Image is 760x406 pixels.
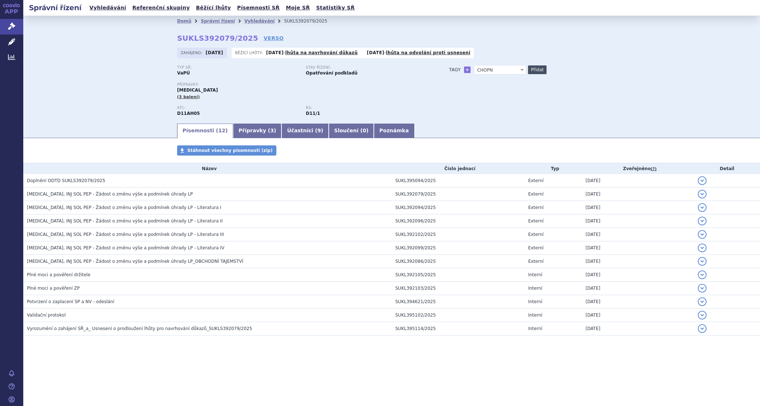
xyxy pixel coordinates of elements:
a: Domů [177,19,191,24]
p: Přípravky: [177,83,435,87]
td: SUKL395114/2025 [392,322,524,335]
span: Potvrzení o zaplacení SP a NV - odeslání [27,299,114,304]
span: Externí [528,259,543,264]
button: Přidat [528,65,547,74]
li: SUKLS392079/2025 [284,16,337,27]
span: Interní [528,313,542,318]
td: [DATE] [582,241,694,255]
td: SUKL392086/2025 [392,255,524,268]
td: [DATE] [582,228,694,241]
p: Stav řízení: [306,65,427,70]
span: 9 [317,128,321,133]
td: SUKL395094/2025 [392,174,524,188]
button: detail [698,176,707,185]
td: [DATE] [582,309,694,322]
a: Poznámka [374,124,414,138]
a: Správní řízení [201,19,235,24]
th: Typ [524,163,582,174]
p: Typ SŘ: [177,65,299,70]
td: SUKL392099/2025 [392,241,524,255]
strong: [DATE] [206,50,223,55]
span: Plné moci a pověření držitele [27,272,91,277]
button: detail [698,244,707,252]
td: SUKL392105/2025 [392,268,524,282]
a: Sloučení (0) [329,124,374,138]
button: detail [698,230,707,239]
a: VERSO [264,35,284,42]
button: detail [698,270,707,279]
span: Interní [528,272,542,277]
h2: Správní řízení [23,3,87,13]
span: Zahájeno: [181,50,204,56]
th: Detail [694,163,760,174]
th: Zveřejněno [582,163,694,174]
span: Stáhnout všechny písemnosti (zip) [187,148,273,153]
strong: Opatřování podkladů [306,71,357,76]
span: 0 [363,128,366,133]
span: DUPIXENT, INJ SOL PEP - Žádost o změnu výše a podmínek úhrady LP - Literatura II [27,218,223,224]
td: [DATE] [582,255,694,268]
span: (3 balení) [177,95,200,99]
span: DUPIXENT, INJ SOL PEP - Žádost o změnu výše a podmínek úhrady LP - Literatura III [27,232,224,237]
span: Interní [528,299,542,304]
button: detail [698,257,707,266]
td: [DATE] [582,295,694,309]
span: Validační protokol [27,313,66,318]
td: SUKL394621/2025 [392,295,524,309]
span: Vyrozumění o zahájení SŘ_a_ Usnesení o prodloužení lhůty pro navrhování důkazů_SUKLS392079/2025 [27,326,252,331]
span: DUPIXENT, INJ SOL PEP - Žádost o změnu výše a podmínek úhrady LP [27,192,193,197]
span: 3 [270,128,274,133]
span: 12 [218,128,225,133]
a: Stáhnout všechny písemnosti (zip) [177,145,276,156]
a: lhůta na navrhování důkazů [285,50,358,55]
strong: DUPILUMAB [177,111,200,116]
td: SUKL392094/2025 [392,201,524,214]
td: SUKL392103/2025 [392,282,524,295]
span: Externí [528,245,543,250]
a: Vyhledávání [87,3,128,13]
td: [DATE] [582,282,694,295]
button: detail [698,311,707,319]
a: Referenční skupiny [130,3,192,13]
td: SUKL392096/2025 [392,214,524,228]
th: Název [23,163,392,174]
a: Běžící lhůty [194,3,233,13]
span: Externí [528,218,543,224]
p: - [266,50,358,56]
td: [DATE] [582,268,694,282]
strong: SUKLS392079/2025 [177,34,258,43]
span: Plné moci a pověření ZP [27,286,80,291]
a: Účastníci (9) [281,124,328,138]
a: Přípravky (3) [233,124,281,138]
span: [MEDICAL_DATA] [177,88,218,93]
span: Externí [528,192,543,197]
span: DUPIXENT, INJ SOL PEP - Žádost o změnu výše a podmínek úhrady LP - Literatura IV [27,245,224,250]
span: Interní [528,326,542,331]
a: lhůta na odvolání proti usnesení [386,50,471,55]
a: Písemnosti SŘ [235,3,282,13]
p: RS: [306,106,427,110]
abbr: (?) [651,166,657,172]
a: Statistiky SŘ [314,3,357,13]
a: Moje SŘ [284,3,312,13]
strong: dupilumab [306,111,320,116]
span: CHOPN [474,65,526,75]
span: Externí [528,232,543,237]
td: [DATE] [582,174,694,188]
td: SUKL392079/2025 [392,188,524,201]
strong: [DATE] [266,50,284,55]
button: detail [698,284,707,293]
button: detail [698,297,707,306]
span: DUPIXENT, INJ SOL PEP - Žádost o změnu výše a podmínek úhrady LP - Literatura I [27,205,221,210]
span: Interní [528,286,542,291]
a: + [464,67,471,73]
td: SUKL395102/2025 [392,309,524,322]
button: detail [698,324,707,333]
a: Vyhledávání [244,19,275,24]
strong: VaPÚ [177,71,190,76]
h3: Tagy [449,65,461,74]
span: DUPIXENT, INJ SOL PEP - Žádost o změnu výše a podmínek úhrady LP_OBCHODNÍ TAJEMSTVÍ [27,259,243,264]
td: [DATE] [582,188,694,201]
button: detail [698,217,707,225]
